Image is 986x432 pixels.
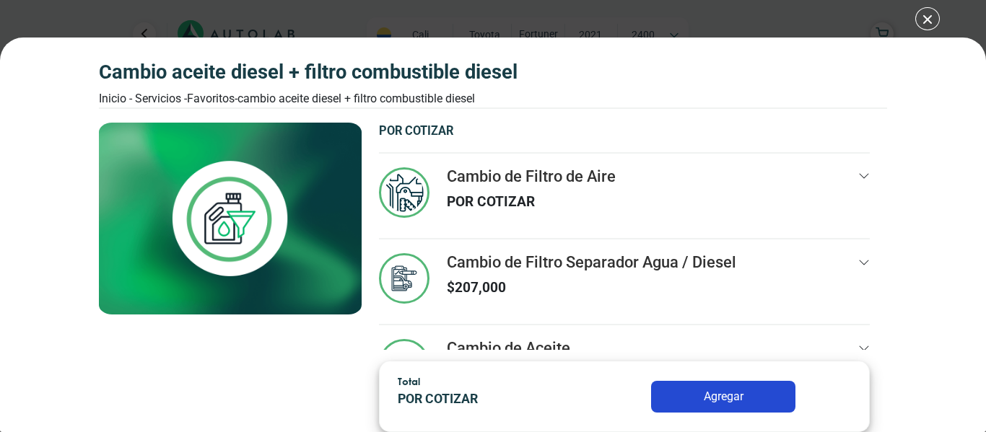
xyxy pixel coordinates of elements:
[99,61,518,84] h3: CAMBIO ACEITE DIESEL + FILTRO COMBUSTIBLE DIESEL
[379,339,429,389] img: cambio_de_aceite-v3.svg
[398,375,420,387] span: Total
[237,92,475,105] font: CAMBIO ACEITE DIESEL + FILTRO COMBUSTIBLE DIESEL
[447,278,736,299] p: $ 207,000
[651,381,795,413] button: Agregar
[379,167,429,218] img: mantenimiento_general-v3.svg
[99,90,518,107] div: Inicio - Servicios - Favoritos -
[447,192,616,213] p: POR COTIZAR
[398,389,574,409] p: POR COTIZAR
[447,253,736,272] h3: Cambio de Filtro Separador Agua / Diesel
[379,123,871,141] p: POR COTIZAR
[379,253,429,304] img: default_service_icon.svg
[447,339,570,358] h3: Cambio de Aceite
[447,167,616,186] h3: Cambio de Filtro de Aire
